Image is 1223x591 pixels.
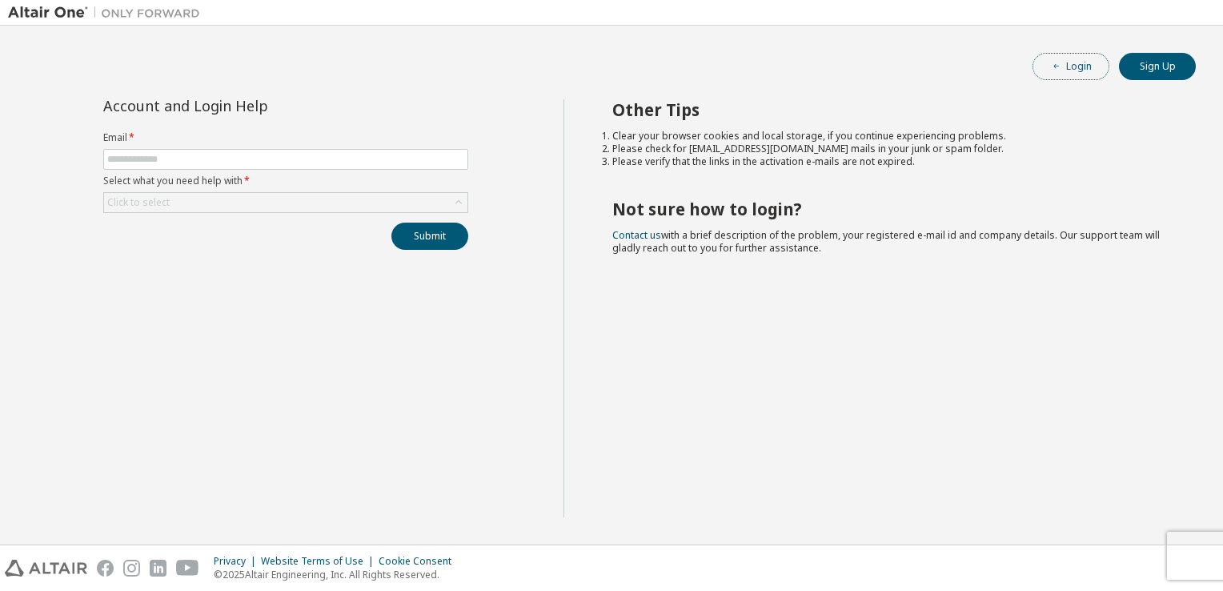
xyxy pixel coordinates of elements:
h2: Not sure how to login? [612,199,1168,219]
h2: Other Tips [612,99,1168,120]
label: Select what you need help with [103,175,468,187]
div: Cookie Consent [379,555,461,568]
p: © 2025 Altair Engineering, Inc. All Rights Reserved. [214,568,461,581]
img: linkedin.svg [150,560,166,577]
img: altair_logo.svg [5,560,87,577]
li: Clear your browser cookies and local storage, if you continue experiencing problems. [612,130,1168,143]
img: Altair One [8,5,208,21]
div: Click to select [104,193,467,212]
div: Click to select [107,196,170,209]
img: instagram.svg [123,560,140,577]
button: Submit [391,223,468,250]
div: Privacy [214,555,261,568]
div: Website Terms of Use [261,555,379,568]
button: Login [1033,53,1109,80]
button: Sign Up [1119,53,1196,80]
a: Contact us [612,228,661,242]
label: Email [103,131,468,144]
img: youtube.svg [176,560,199,577]
span: with a brief description of the problem, your registered e-mail id and company details. Our suppo... [612,228,1160,255]
div: Account and Login Help [103,99,395,112]
img: facebook.svg [97,560,114,577]
li: Please check for [EMAIL_ADDRESS][DOMAIN_NAME] mails in your junk or spam folder. [612,143,1168,155]
li: Please verify that the links in the activation e-mails are not expired. [612,155,1168,168]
